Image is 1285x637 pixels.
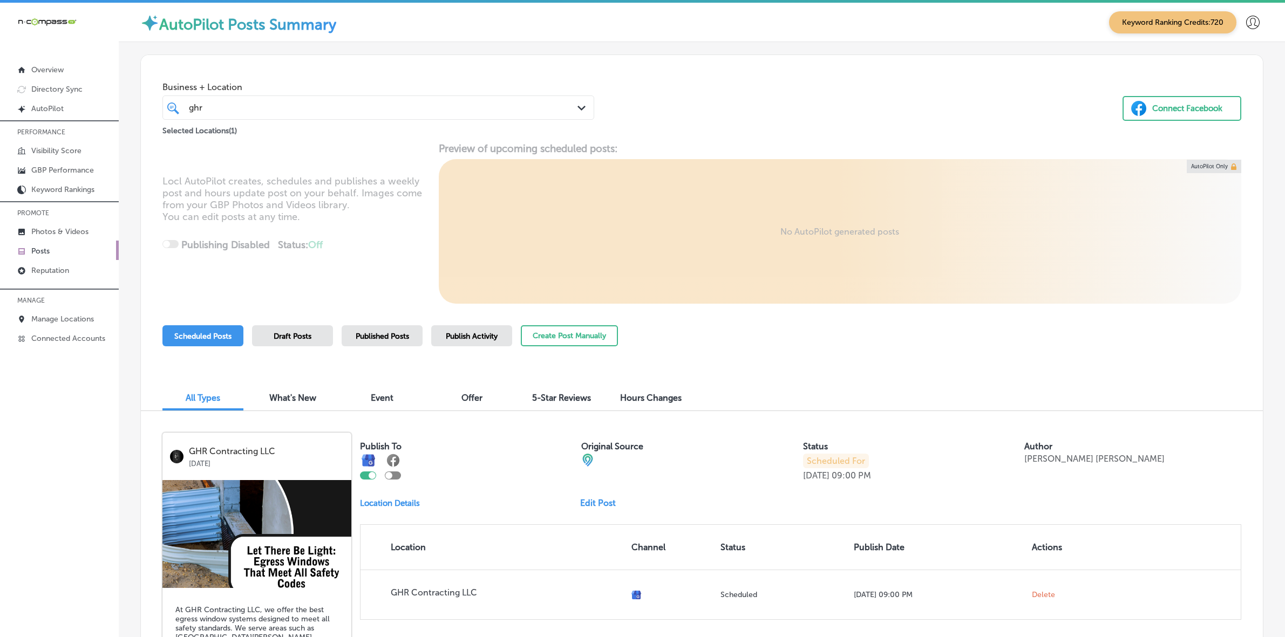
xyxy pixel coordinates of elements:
[1152,100,1222,117] div: Connect Facebook
[360,498,420,508] p: Location Details
[189,447,344,456] p: GHR Contracting LLC
[31,314,94,324] p: Manage Locations
[31,227,89,236] p: Photos & Videos
[849,525,1027,570] th: Publish Date
[189,456,344,468] p: [DATE]
[1024,454,1165,464] p: [PERSON_NAME] [PERSON_NAME]
[31,266,69,275] p: Reputation
[391,587,623,598] p: GHR Contracting LLC
[356,332,409,341] span: Published Posts
[1109,11,1236,33] span: Keyword Ranking Credits: 720
[17,17,77,27] img: 660ab0bf-5cc7-4cb8-ba1c-48b5ae0f18e60NCTV_CLogo_TV_Black_-500x88.png
[269,393,316,403] span: What's New
[1024,441,1052,451] label: Author
[803,470,830,481] p: [DATE]
[31,246,50,256] p: Posts
[461,393,482,403] span: Offer
[521,325,618,346] button: Create Post Manually
[446,332,498,341] span: Publish Activity
[31,185,94,194] p: Keyword Rankings
[31,166,94,175] p: GBP Performance
[31,334,105,343] p: Connected Accounts
[162,480,351,588] img: 528e900d-9c9a-4551-b476-c1f5033030efGHR-Contracting-60-6.png
[1032,590,1055,600] span: Delete
[170,450,183,463] img: logo
[371,393,393,403] span: Event
[1123,96,1241,121] button: Connect Facebook
[803,454,869,468] p: Scheduled For
[1028,525,1099,570] th: Actions
[854,590,1023,599] p: [DATE] 09:00 PM
[620,393,682,403] span: Hours Changes
[140,13,159,32] img: autopilot-icon
[162,82,594,92] span: Business + Location
[162,122,237,135] p: Selected Locations ( 1 )
[159,16,336,33] label: AutoPilot Posts Summary
[186,393,220,403] span: All Types
[31,65,64,74] p: Overview
[532,393,591,403] span: 5-Star Reviews
[174,332,232,341] span: Scheduled Posts
[832,470,871,481] p: 09:00 PM
[360,441,402,451] label: Publish To
[581,441,643,451] label: Original Source
[31,85,83,94] p: Directory Sync
[803,441,828,451] label: Status
[627,525,716,570] th: Channel
[361,525,627,570] th: Location
[580,498,624,508] a: Edit Post
[720,590,845,599] p: Scheduled
[581,454,594,467] img: cba84b02adce74ede1fb4a8549a95eca.png
[716,525,849,570] th: Status
[274,332,311,341] span: Draft Posts
[31,104,64,113] p: AutoPilot
[31,146,81,155] p: Visibility Score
